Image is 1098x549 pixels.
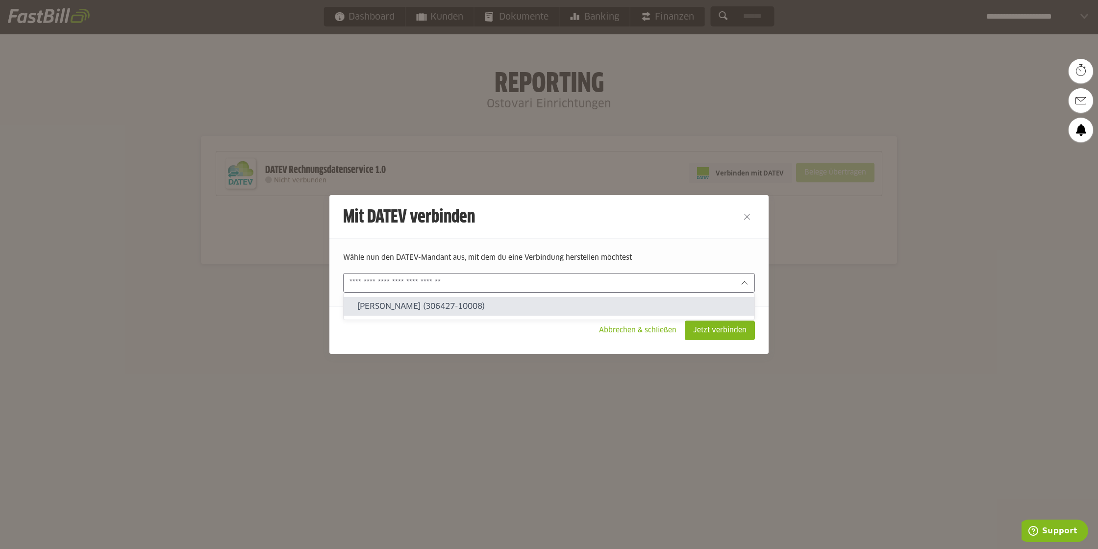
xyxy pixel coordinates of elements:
p: Wähle nun den DATEV-Mandant aus, mit dem du eine Verbindung herstellen möchtest [343,252,755,263]
sl-button: Jetzt verbinden [685,321,755,340]
sl-button: Abbrechen & schließen [591,321,685,340]
iframe: Öffnet ein Widget, in dem Sie weitere Informationen finden [1022,520,1088,544]
sl-option: [PERSON_NAME] (306427-10008) [344,297,754,316]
